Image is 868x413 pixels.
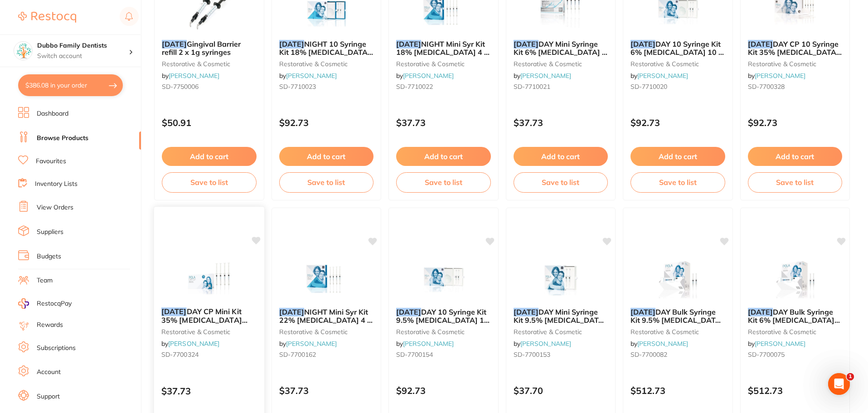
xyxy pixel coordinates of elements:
[162,60,257,68] small: restorative & cosmetic
[396,40,491,57] b: POLA NIGHT Mini Syr Kit 18% Carbamide Peroxide 4 x 1.3g
[37,368,61,377] a: Account
[37,252,61,261] a: Budgets
[396,307,490,333] span: DAY 10 Syringe Kit 9.5% [MEDICAL_DATA] 10 x 1.3g
[396,39,490,65] span: NIGHT Mini Syr Kit 18% [MEDICAL_DATA] 4 x 1.3g
[630,350,667,359] span: SD-7700082
[162,147,257,166] button: Add to cart
[396,307,421,316] em: [DATE]
[396,328,491,335] small: restorative & cosmetic
[18,74,123,96] button: $386.08 in your order
[279,307,373,333] span: NIGHT Mini Syr Kit 22% [MEDICAL_DATA] 4 x 1.3g
[14,42,32,60] img: Dubbo Family Dentists
[514,83,550,91] span: SD-7710021
[514,308,608,325] b: POLA DAY Mini Syringe Kit 9.5% Hydrogen Peroxide 4 x 1.3g
[748,350,785,359] span: SD-7700075
[37,228,63,237] a: Suppliers
[514,328,608,335] small: restorative & cosmetic
[766,255,824,301] img: POLA DAY Bulk Syringe Kit 6% Hydrogen Peroxide 50 x 3g
[37,41,129,50] h4: Dubbo Family Dentists
[514,307,538,316] em: [DATE]
[748,39,773,49] em: [DATE]
[637,340,688,348] a: [PERSON_NAME]
[286,72,337,80] a: [PERSON_NAME]
[396,60,491,68] small: restorative & cosmetic
[514,40,608,57] b: POLA DAY Mini Syringe Kit 6% Hydrogen Peroxide 4 x 1.3g
[630,172,725,192] button: Save to list
[162,83,199,91] span: SD-7750006
[396,385,491,396] p: $92.73
[18,298,72,309] a: RestocqPay
[37,299,72,308] span: RestocqPay
[36,157,66,166] a: Favourites
[755,340,805,348] a: [PERSON_NAME]
[748,117,843,128] p: $92.73
[396,340,454,348] span: by
[514,39,607,65] span: DAY Mini Syringe Kit 6% [MEDICAL_DATA] 4 x 1.3g
[630,39,724,65] span: DAY 10 Syringe Kit 6% [MEDICAL_DATA] 10 x 1.3g
[35,180,78,189] a: Inventory Lists
[630,307,723,333] span: DAY Bulk Syringe Kit 9.5% [MEDICAL_DATA] 50 x 3g
[162,39,241,57] span: Gingival Barrier refill 2 x 1g syringes
[279,340,337,348] span: by
[748,307,840,333] span: DAY Bulk Syringe Kit 6% [MEDICAL_DATA] 50 x 3g
[748,60,843,68] small: restorative & cosmetic
[18,7,76,28] a: Restocq Logo
[630,328,725,335] small: restorative & cosmetic
[18,298,29,309] img: RestocqPay
[279,308,374,325] b: POLA NIGHT Mini Syr Kit 22% Carbamide Peroxide 4 x 1.3g
[161,307,187,316] em: [DATE]
[37,392,60,401] a: Support
[162,39,187,49] em: [DATE]
[630,39,655,49] em: [DATE]
[403,72,454,80] a: [PERSON_NAME]
[162,40,257,57] b: POLA Gingival Barrier refill 2 x 1g syringes
[279,72,337,80] span: by
[748,385,843,396] p: $512.73
[161,307,257,324] b: POLA DAY CP Mini Kit 35% Carbamide Peroxide 4x1.3g syr
[514,117,608,128] p: $37.73
[847,373,854,380] span: 1
[748,72,805,80] span: by
[748,308,843,325] b: POLA DAY Bulk Syringe Kit 6% Hydrogen Peroxide 50 x 3g
[520,340,571,348] a: [PERSON_NAME]
[748,340,805,348] span: by
[514,39,538,49] em: [DATE]
[514,147,608,166] button: Add to cart
[648,255,707,301] img: POLA DAY Bulk Syringe Kit 9.5% Hydrogen Peroxide 50 x 3g
[279,117,374,128] p: $92.73
[37,134,88,143] a: Browse Products
[755,72,805,80] a: [PERSON_NAME]
[396,147,491,166] button: Add to cart
[179,254,239,300] img: POLA DAY CP Mini Kit 35% Carbamide Peroxide 4x1.3g syr
[748,39,842,65] span: DAY CP 10 Syringe Kit 35% [MEDICAL_DATA] 10x1.3g
[630,307,655,316] em: [DATE]
[161,350,199,359] span: SD-7700324
[279,307,304,316] em: [DATE]
[514,307,606,333] span: DAY Mini Syringe Kit 9.5% [MEDICAL_DATA] 4 x 1.3g
[630,385,725,396] p: $512.73
[168,340,219,348] a: [PERSON_NAME]
[630,60,725,68] small: restorative & cosmetic
[520,72,571,80] a: [PERSON_NAME]
[514,340,571,348] span: by
[514,350,550,359] span: SD-7700153
[37,109,68,118] a: Dashboard
[514,72,571,80] span: by
[748,40,843,57] b: POLA DAY CP 10 Syringe Kit 35% Carbamide Peroxide 10x1.3g
[531,255,590,301] img: POLA DAY Mini Syringe Kit 9.5% Hydrogen Peroxide 4 x 1.3g
[162,172,257,192] button: Save to list
[162,117,257,128] p: $50.91
[37,276,53,285] a: Team
[748,328,843,335] small: restorative & cosmetic
[637,72,688,80] a: [PERSON_NAME]
[37,321,63,330] a: Rewards
[286,340,337,348] a: [PERSON_NAME]
[18,12,76,23] img: Restocq Logo
[630,83,667,91] span: SD-7710020
[279,39,304,49] em: [DATE]
[279,39,373,65] span: NIGHT 10 Syringe Kit 18% [MEDICAL_DATA] 10 x 1.3g
[396,72,454,80] span: by
[396,39,421,49] em: [DATE]
[630,40,725,57] b: POLA DAY 10 Syringe Kit 6% Hydrogen Peroxide 10 x 1.3g
[169,72,219,80] a: [PERSON_NAME]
